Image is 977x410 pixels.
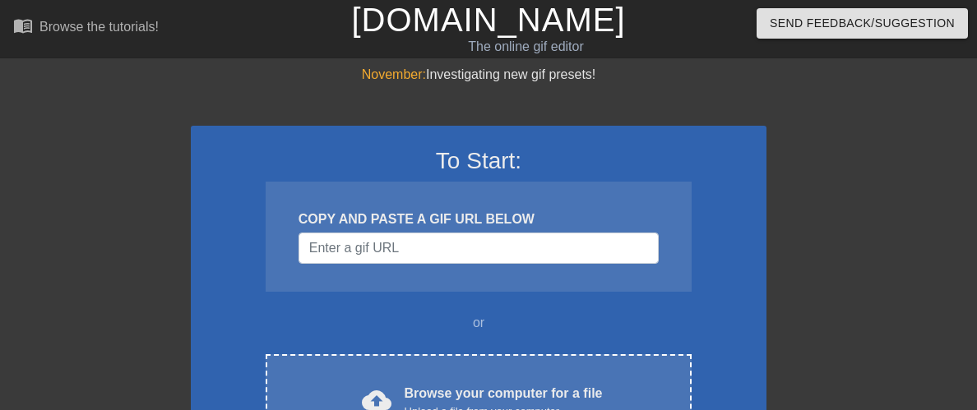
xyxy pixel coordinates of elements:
[234,313,724,333] div: or
[39,20,159,34] div: Browse the tutorials!
[13,16,33,35] span: menu_book
[351,2,625,38] a: [DOMAIN_NAME]
[299,210,659,229] div: COPY AND PASTE A GIF URL BELOW
[770,13,955,34] span: Send Feedback/Suggestion
[362,67,426,81] span: November:
[757,8,968,39] button: Send Feedback/Suggestion
[191,65,766,85] div: Investigating new gif presets!
[299,233,659,264] input: Username
[13,16,159,41] a: Browse the tutorials!
[212,147,745,175] h3: To Start:
[334,37,718,57] div: The online gif editor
